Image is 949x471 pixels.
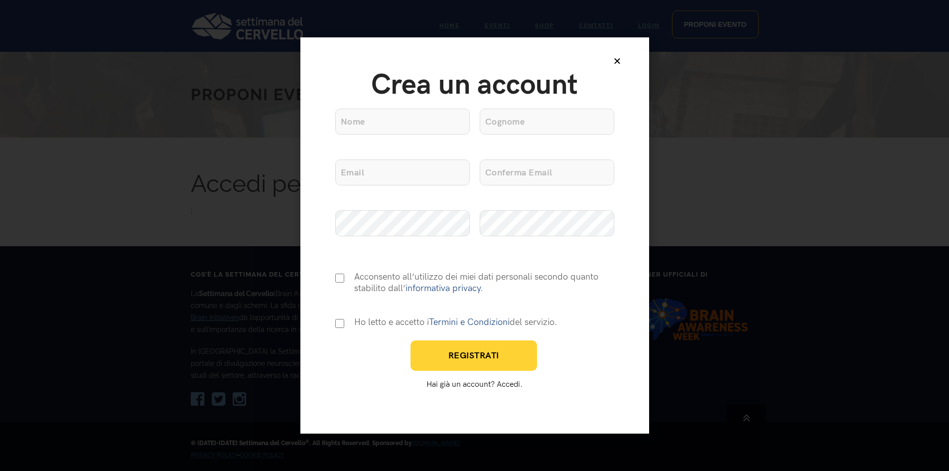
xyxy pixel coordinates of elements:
input: Cognome [480,109,614,135]
label: Acconsento all’utilizzo dei miei dati personali secondo quanto stabilito dall’ . [354,271,614,294]
a: Hai già un account? Accedi. [426,380,523,389]
input: Email [335,159,470,185]
a: informativa privacy [406,283,480,294]
button: Registrati [410,340,537,371]
input: Conferma Email [480,159,614,185]
a: Termini e Condizioni [429,317,510,327]
input: Nome [335,109,470,135]
h2: Crea un account [330,67,619,104]
label: Ho letto e accetto i del servizio. [354,316,558,328]
span: Registrati [448,350,499,361]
